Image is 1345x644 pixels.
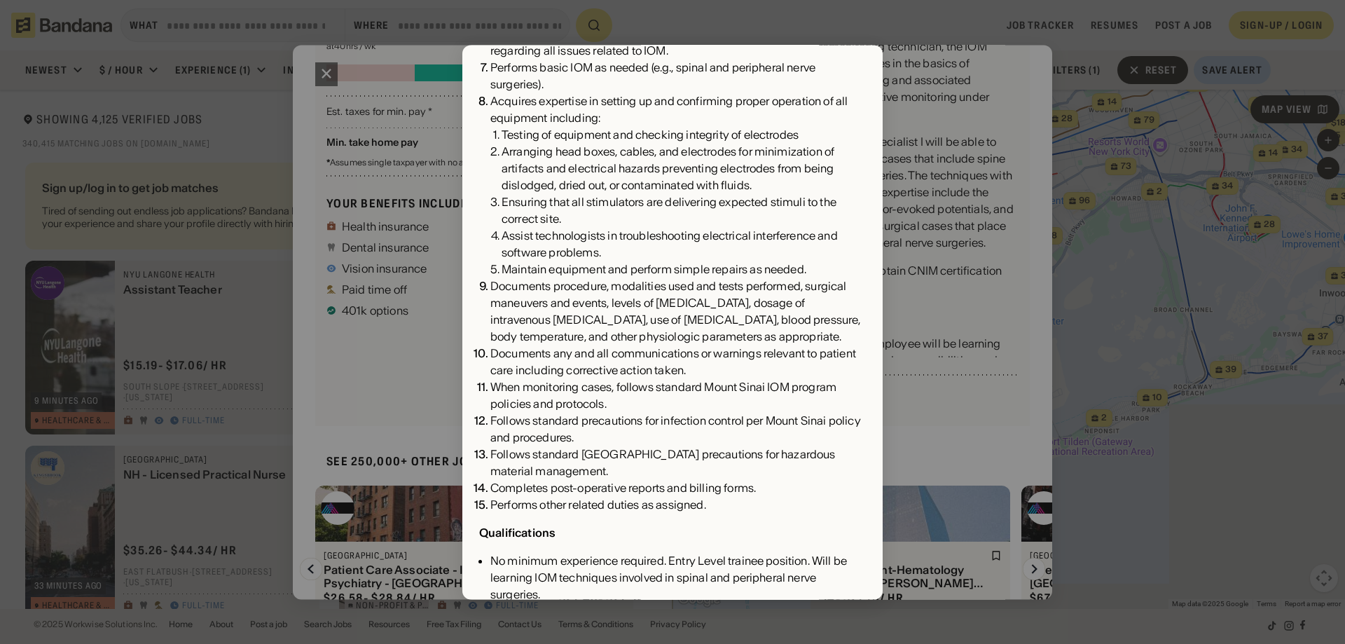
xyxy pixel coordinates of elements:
[490,379,866,413] div: When monitoring cases, follows standard Mount Sinai IOM program policies and protocols.
[502,261,866,278] div: Maintain equipment and perform simple repairs as needed.
[490,60,866,93] div: Performs basic IOM as needed (e.g., spinal and peripheral nerve surgeries).
[490,93,866,278] div: Acquires expertise in setting up and confirming proper operation of all equipment including:
[490,345,866,379] div: Documents any and all communications or warnings relevant to patient care including corrective ac...
[490,480,866,497] div: Completes post-operative reports and billing forms.
[502,127,866,144] div: Testing of equipment and checking integrity of electrodes
[502,144,866,194] div: Arranging head boxes, cables, and electrodes for minimization of artifacts and electrical hazards...
[479,526,556,540] div: Qualifications
[490,278,866,345] div: Documents procedure, modalities used and tests performed, surgical maneuvers and events, levels o...
[502,194,866,228] div: Ensuring that all stimulators are delivering expected stimuli to the correct site.
[490,553,866,603] div: No minimum experience required. Entry Level trainee position. Will be learning IOM techniques inv...
[490,446,866,480] div: Follows standard [GEOGRAPHIC_DATA] precautions for hazardous material management.
[490,413,866,446] div: Follows standard precautions for infection control per Mount Sinai policy and procedures.
[490,497,866,514] div: Performs other related duties as assigned.
[502,228,866,261] div: Assist technologists in troubleshooting electrical interference and software problems.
